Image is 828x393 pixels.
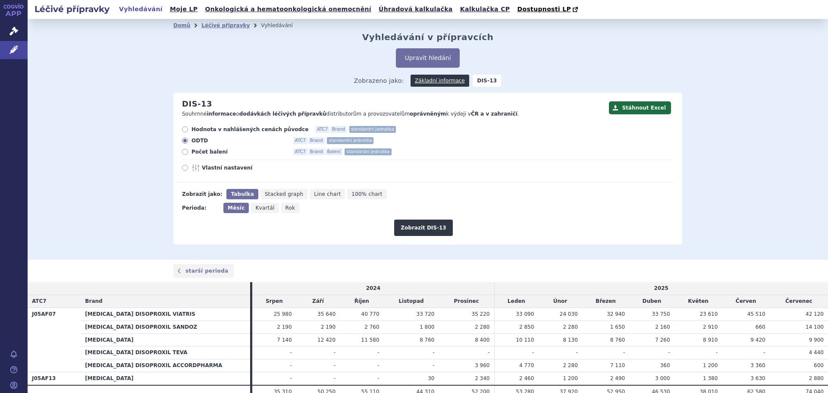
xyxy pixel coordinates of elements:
span: 3 960 [475,362,489,368]
a: Léčivé přípravky [201,22,250,28]
span: 9 420 [750,337,765,343]
span: Line chart [314,191,341,197]
span: 45 510 [747,311,765,317]
td: Srpen [252,295,296,308]
span: ATC7 [293,137,307,144]
span: Balení [326,148,342,155]
span: 1 200 [563,375,577,381]
span: 2 760 [364,324,379,330]
span: 600 [814,362,824,368]
span: - [532,349,534,355]
a: starší perioda [173,264,234,278]
span: Kvartál [255,205,274,211]
span: Brand [308,148,325,155]
h2: Léčivé přípravky [28,3,116,15]
span: 9 900 [809,337,824,343]
td: Leden [494,295,538,308]
div: Perioda: [182,203,219,213]
th: [MEDICAL_DATA] DISOPROXIL SANDOZ [81,321,250,333]
th: J05AF13 [28,372,81,385]
th: [MEDICAL_DATA] [81,333,250,346]
span: - [334,349,336,355]
span: 23 610 [699,311,718,317]
span: standardní jednotka [349,126,396,133]
span: - [763,349,765,355]
td: Říjen [340,295,383,308]
a: Základní informace [411,75,469,87]
span: Brand [308,137,325,144]
span: 1 800 [420,324,434,330]
span: Počet balení [191,148,286,155]
span: Rok [285,205,295,211]
a: Dostupnosti LP [514,3,582,16]
span: 1 380 [703,375,718,381]
span: Brand [330,126,347,133]
span: 42 120 [806,311,824,317]
span: 2 280 [475,324,489,330]
span: ATC7 [32,298,47,304]
td: Duben [629,295,674,308]
h2: DIS-13 [182,99,212,109]
li: Vyhledávání [261,19,304,32]
span: Hodnota v nahlášených cenách původce [191,126,308,133]
td: Prosinec [439,295,495,308]
span: 10 110 [516,337,534,343]
td: Červen [722,295,769,308]
a: Kalkulačka CP [458,3,513,15]
span: 100% chart [351,191,382,197]
span: - [576,349,577,355]
span: 14 100 [806,324,824,330]
span: 3 000 [655,375,670,381]
span: - [334,375,336,381]
span: Brand [85,298,102,304]
th: [MEDICAL_DATA] [81,372,250,385]
span: 33 720 [417,311,435,317]
span: 2 340 [475,375,489,381]
span: 2 460 [519,375,534,381]
span: - [668,349,670,355]
span: 25 980 [274,311,292,317]
span: Dostupnosti LP [517,6,571,13]
span: 660 [756,324,765,330]
span: - [623,349,625,355]
td: Březen [582,295,629,308]
span: 2 880 [809,375,824,381]
span: 7 110 [610,362,625,368]
th: [MEDICAL_DATA] DISOPROXIL VIATRIS [81,308,250,321]
span: 35 220 [472,311,490,317]
strong: informace [207,111,236,117]
span: 35 640 [317,311,336,317]
span: 3 630 [750,375,765,381]
td: Únor [538,295,582,308]
span: 2 190 [321,324,336,330]
button: Zobrazit DIS-13 [394,220,452,236]
span: 2 490 [610,375,625,381]
span: 2 190 [277,324,292,330]
span: 12 420 [317,337,336,343]
span: - [290,349,292,355]
span: - [377,375,379,381]
a: Vyhledávání [116,3,165,15]
span: 3 360 [750,362,765,368]
h2: Vyhledávání v přípravcích [362,32,494,42]
span: 4 440 [809,349,824,355]
span: 7 260 [655,337,670,343]
strong: oprávněným [410,111,446,117]
td: Červenec [770,295,828,308]
a: Moje LP [167,3,200,15]
button: Upravit hledání [396,48,459,68]
span: 360 [660,362,670,368]
button: Stáhnout Excel [609,101,671,114]
span: 4 770 [519,362,534,368]
span: 7 140 [277,337,292,343]
span: 8 130 [563,337,577,343]
th: [MEDICAL_DATA] DISOPROXIL ACCORDPHARMA [81,359,250,372]
span: 40 770 [361,311,379,317]
span: ATC7 [315,126,329,133]
span: 2 850 [519,324,534,330]
span: standardní jednotka [345,148,391,155]
td: Květen [674,295,722,308]
span: 30 [428,375,434,381]
span: 2 280 [563,362,577,368]
div: Zobrazit jako: [182,189,222,199]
